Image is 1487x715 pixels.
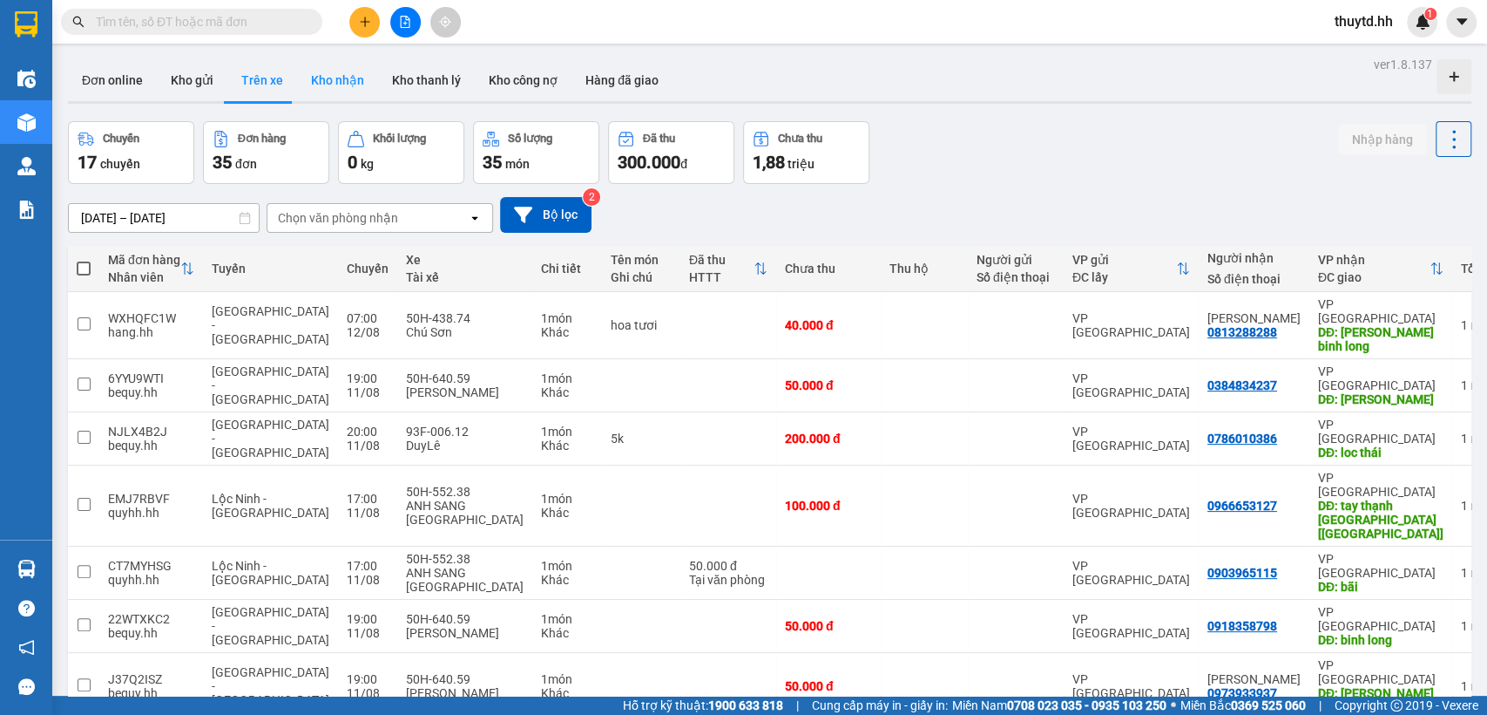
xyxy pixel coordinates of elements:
div: 93F-006.12 [406,425,524,439]
svg: open [468,211,482,225]
div: DĐ: tay thạnh tân phú [croi] [1318,499,1443,541]
span: thuytd.hh [1321,10,1407,32]
div: 50H-640.59 [406,672,524,686]
div: Đơn hàng [238,133,286,145]
img: warehouse-icon [17,113,36,132]
div: Mã đơn hàng [108,253,180,267]
div: 50.000 đ [689,559,767,573]
sup: 1 [1424,8,1436,20]
div: Chú Sơn [406,325,524,339]
span: món [505,157,530,171]
div: Khác [541,626,593,640]
div: Chuyến [103,133,139,145]
img: solution-icon [17,201,36,219]
span: kg [361,157,374,171]
div: quyhh.hh [108,573,194,587]
div: 19:00 [347,371,389,385]
span: Lộc Ninh - [GEOGRAPHIC_DATA] [212,559,329,587]
div: [PERSON_NAME] [406,626,524,640]
button: Nhập hàng [1338,124,1427,155]
button: Bộ lọc [500,197,591,233]
div: NJLX4B2J [108,425,194,439]
button: Đơn online [68,59,157,101]
div: Khác [541,385,593,399]
span: 300.000 [618,152,680,173]
div: bequy.hh [108,686,194,700]
div: bequy.hh [108,626,194,640]
span: Miền Nam [952,696,1166,715]
span: 1 [1427,8,1433,20]
span: 35 [213,152,232,173]
div: 1 món [541,311,593,325]
div: 11/08 [347,506,389,520]
div: VP gửi [1072,253,1176,267]
div: 50.000 đ [785,679,872,693]
div: bequy.hh [108,439,194,453]
div: Khác [541,439,593,453]
div: [PERSON_NAME] [406,686,524,700]
sup: 2 [583,188,600,206]
input: Select a date range. [69,204,259,232]
div: J37Q2ISZ [108,672,194,686]
div: 200.000 đ [785,432,872,446]
span: đơn [235,157,257,171]
div: 50.000 đ [785,378,872,392]
span: ⚪️ [1171,702,1176,709]
div: Khác [541,686,593,700]
div: Chưa thu [785,262,872,276]
div: VP [GEOGRAPHIC_DATA] [1318,605,1443,633]
th: Toggle SortBy [680,246,776,292]
input: Tìm tên, số ĐT hoặc mã đơn [96,12,301,31]
div: Đã thu [643,133,675,145]
div: quyhh.hh [108,506,194,520]
button: Chuyến17chuyến [68,121,194,184]
div: 1 món [541,492,593,506]
div: hoa tươi [611,318,672,332]
div: ĐC lấy [1072,270,1176,284]
button: caret-down [1446,7,1477,37]
div: 17:00 [347,559,389,573]
div: Chọn văn phòng nhận [278,209,398,227]
div: 50H-438.74 [406,311,524,325]
div: Tại văn phòng [689,573,767,587]
button: Trên xe [227,59,297,101]
strong: 0708 023 035 - 0935 103 250 [1007,698,1166,712]
div: Tuyến [212,262,329,276]
span: chuyến [100,157,140,171]
button: plus [349,7,380,37]
button: Kho công nợ [475,59,571,101]
div: HTTT [689,270,754,284]
div: Ghi chú [611,270,672,284]
span: Miền Bắc [1180,696,1306,715]
span: 17 [78,152,97,173]
div: 12/08 [347,325,389,339]
div: 0973933937 [1207,686,1277,700]
span: [GEOGRAPHIC_DATA] - [GEOGRAPHIC_DATA] [212,605,329,647]
span: file-add [399,16,411,28]
div: VP [GEOGRAPHIC_DATA] [1318,297,1443,325]
div: Xe [406,253,524,267]
div: Nam Trung [1207,672,1301,686]
th: Toggle SortBy [1064,246,1199,292]
div: VP [GEOGRAPHIC_DATA] [1318,364,1443,392]
div: 0966653127 [1207,499,1277,513]
img: warehouse-icon [17,157,36,175]
button: Khối lượng0kg [338,121,464,184]
div: 20:00 [347,425,389,439]
img: icon-new-feature [1415,14,1430,30]
button: aim [430,7,461,37]
div: DĐ: nam trung lộc ninh [1318,686,1443,714]
div: Số lượng [508,133,552,145]
span: [GEOGRAPHIC_DATA] - [GEOGRAPHIC_DATA] [212,418,329,460]
strong: 1900 633 818 [708,698,783,712]
span: | [796,696,799,715]
div: 0786010386 [1207,432,1277,446]
button: Đơn hàng35đơn [203,121,329,184]
div: Khác [541,506,593,520]
div: CT7MYHSG [108,559,194,573]
div: VP [GEOGRAPHIC_DATA] [1072,425,1190,453]
div: EMJ7RBVF [108,492,194,506]
div: 1 món [541,612,593,626]
span: Hỗ trợ kỹ thuật: [623,696,783,715]
span: [GEOGRAPHIC_DATA] - [GEOGRAPHIC_DATA] [212,364,329,406]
